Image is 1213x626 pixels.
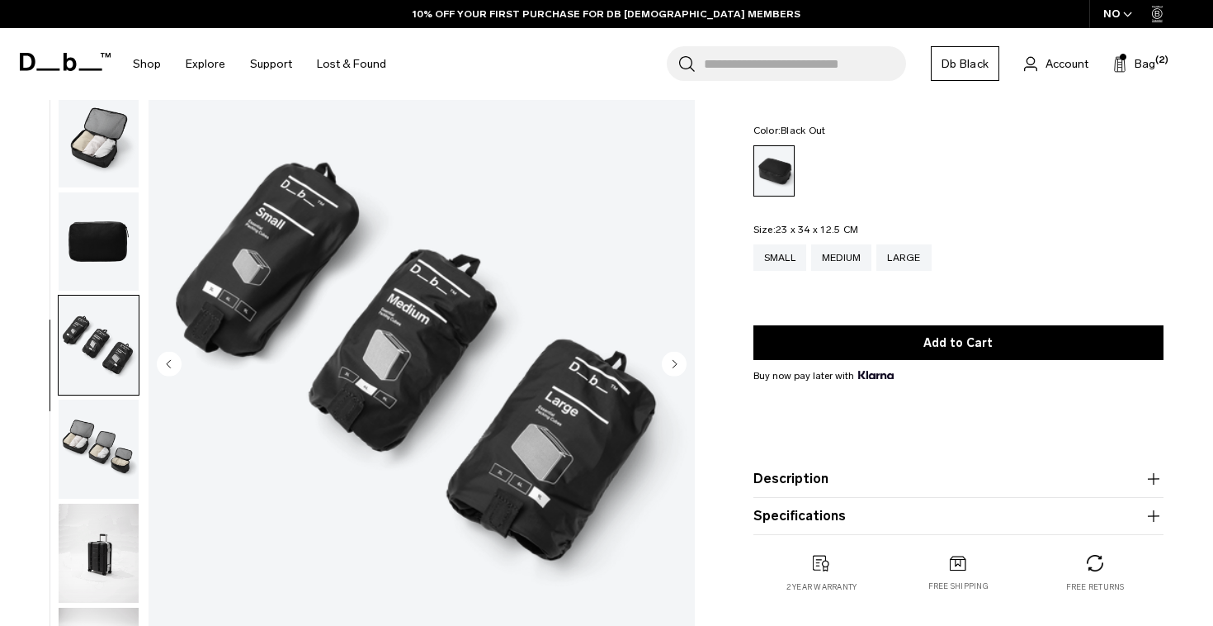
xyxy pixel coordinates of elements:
[753,325,1163,360] button: Add to Cart
[1155,54,1168,68] span: (2)
[59,400,139,499] img: Essential Packing Cube L Black Out
[59,192,139,292] img: Essential Packing Cube L Black Out
[120,28,399,100] nav: Main Navigation
[753,225,859,235] legend: Size:
[250,35,292,93] a: Support
[157,351,182,379] button: Previous slide
[928,581,989,592] p: Free shipping
[753,506,1163,526] button: Specifications
[186,35,225,93] a: Explore
[776,224,858,235] span: 23 x 34 x 12.5 CM
[876,244,931,271] a: Large
[1113,54,1155,74] button: Bag (2)
[811,244,872,271] a: Medium
[786,581,857,593] p: 2 year warranty
[317,35,386,93] a: Lost & Found
[858,371,894,379] img: {"height" => 20, "alt" => "Klarna"}
[753,244,806,271] a: Small
[753,145,795,197] a: Black Out
[413,7,800,21] a: 10% OFF YOUR FIRST PURCHASE FOR DB [DEMOGRAPHIC_DATA] MEMBERS
[133,35,161,93] a: Shop
[58,295,139,396] button: Essential Packing Cube L Black Out
[59,88,139,187] img: Essential Packing Cube L Black Out
[59,504,139,603] img: GIF_Ramverk_PRO_UHD-ezgif.com-crop.gif
[1135,55,1155,73] span: Bag
[931,46,999,81] a: Db Black
[1024,54,1088,74] a: Account
[1045,55,1088,73] span: Account
[753,126,826,135] legend: Color:
[662,351,687,379] button: Next slide
[753,368,894,383] span: Buy now pay later with
[753,469,1163,489] button: Description
[59,296,139,395] img: Essential Packing Cube L Black Out
[1066,581,1125,593] p: Free returns
[58,88,139,188] button: Essential Packing Cube L Black Out
[58,503,139,604] button: GIF_Ramverk_PRO_UHD-ezgif.com-crop.gif
[58,399,139,500] button: Essential Packing Cube L Black Out
[58,192,139,292] button: Essential Packing Cube L Black Out
[781,125,825,136] span: Black Out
